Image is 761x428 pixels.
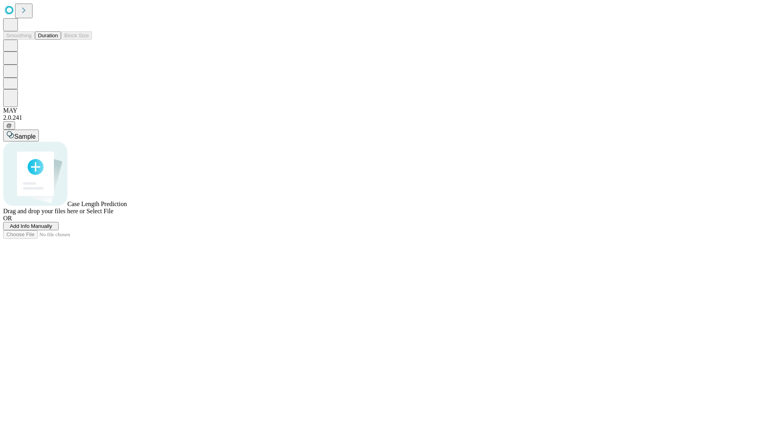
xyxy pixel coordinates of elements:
[6,122,12,128] span: @
[35,31,61,40] button: Duration
[14,133,36,140] span: Sample
[3,121,15,130] button: @
[3,208,85,214] span: Drag and drop your files here or
[3,222,59,230] button: Add Info Manually
[3,215,12,222] span: OR
[3,114,758,121] div: 2.0.241
[3,107,758,114] div: MAY
[3,130,39,141] button: Sample
[67,201,127,207] span: Case Length Prediction
[61,31,92,40] button: Block Size
[10,223,52,229] span: Add Info Manually
[86,208,113,214] span: Select File
[3,31,35,40] button: Smoothing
